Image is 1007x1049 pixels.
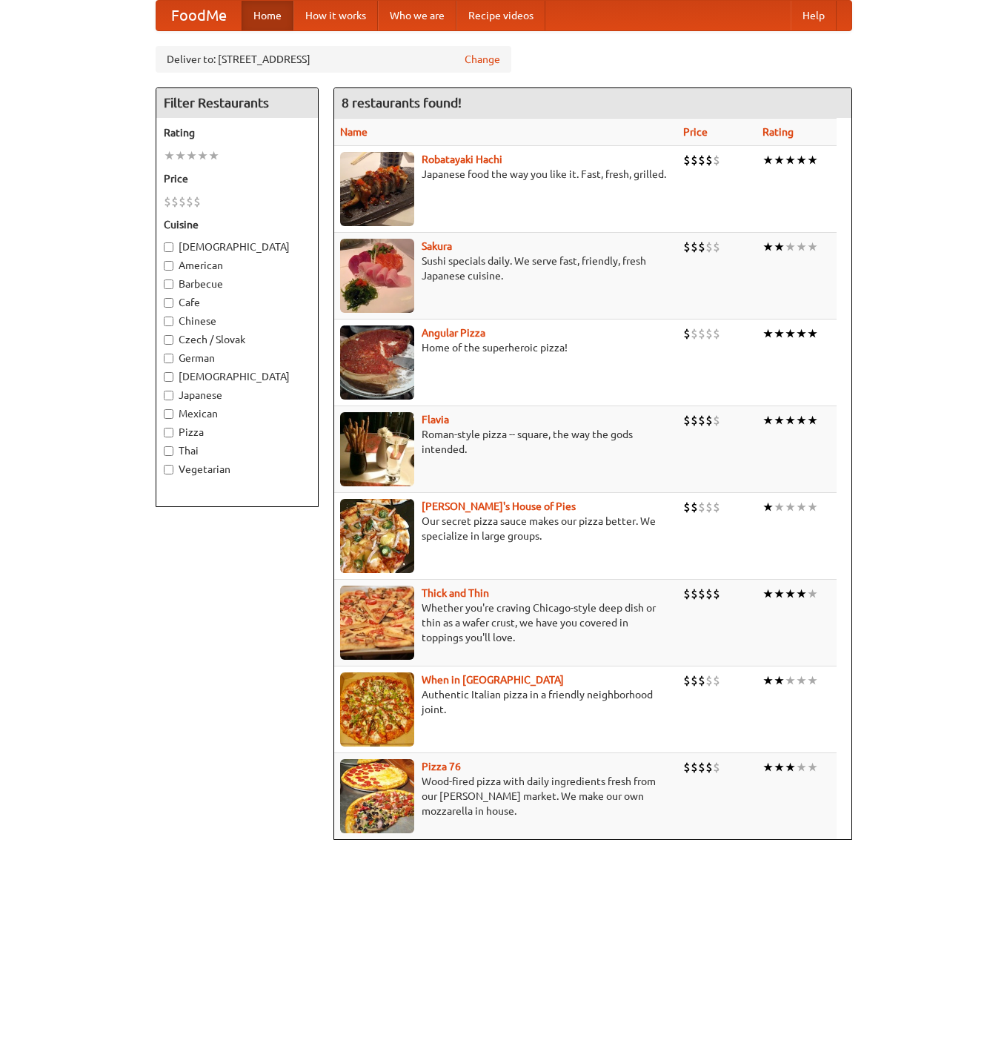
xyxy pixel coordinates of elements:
a: Price [683,126,708,138]
li: ★ [796,759,807,775]
li: ★ [785,325,796,342]
li: $ [683,152,691,168]
a: Who we are [378,1,456,30]
li: $ [698,672,705,689]
h4: Filter Restaurants [156,88,318,118]
a: Change [465,52,500,67]
input: Cafe [164,298,173,308]
label: Japanese [164,388,310,403]
li: $ [713,759,720,775]
li: ★ [208,148,219,164]
li: $ [705,499,713,515]
input: [DEMOGRAPHIC_DATA] [164,372,173,382]
p: Sushi specials daily. We serve fast, friendly, fresh Japanese cuisine. [340,254,672,283]
li: $ [186,193,193,210]
a: Thick and Thin [422,587,489,599]
a: Home [242,1,293,30]
li: ★ [762,412,774,428]
li: $ [713,412,720,428]
li: ★ [774,499,785,515]
h5: Rating [164,125,310,140]
input: Czech / Slovak [164,335,173,345]
li: ★ [807,672,818,689]
a: Angular Pizza [422,327,485,339]
a: Recipe videos [456,1,545,30]
li: ★ [762,325,774,342]
li: $ [691,239,698,255]
li: ★ [796,152,807,168]
li: ★ [807,412,818,428]
li: $ [691,586,698,602]
img: flavia.jpg [340,412,414,486]
li: ★ [164,148,175,164]
input: Chinese [164,317,173,326]
li: ★ [796,586,807,602]
a: Pizza 76 [422,761,461,772]
li: ★ [774,586,785,602]
label: Pizza [164,425,310,440]
li: $ [683,586,691,602]
li: $ [683,412,691,428]
li: $ [713,325,720,342]
li: $ [691,499,698,515]
label: [DEMOGRAPHIC_DATA] [164,369,310,384]
label: American [164,258,310,273]
img: pizza76.jpg [340,759,414,833]
li: ★ [774,325,785,342]
a: How it works [293,1,378,30]
label: [DEMOGRAPHIC_DATA] [164,239,310,254]
li: ★ [807,759,818,775]
li: ★ [186,148,197,164]
li: ★ [785,672,796,689]
li: ★ [762,152,774,168]
b: [PERSON_NAME]'s House of Pies [422,500,576,512]
li: $ [691,672,698,689]
li: $ [683,325,691,342]
li: $ [683,239,691,255]
li: ★ [774,152,785,168]
li: $ [691,152,698,168]
label: Cafe [164,295,310,310]
label: Czech / Slovak [164,332,310,347]
li: ★ [796,239,807,255]
li: ★ [774,412,785,428]
li: ★ [796,325,807,342]
li: $ [705,586,713,602]
input: German [164,354,173,363]
li: ★ [807,152,818,168]
label: Vegetarian [164,462,310,477]
p: Roman-style pizza -- square, the way the gods intended. [340,427,672,457]
li: ★ [807,586,818,602]
li: $ [713,239,720,255]
li: ★ [762,759,774,775]
input: Japanese [164,391,173,400]
b: When in [GEOGRAPHIC_DATA] [422,674,564,686]
img: wheninrome.jpg [340,672,414,747]
li: ★ [197,148,208,164]
a: Flavia [422,414,449,426]
p: Whether you're craving Chicago-style deep dish or thin as a wafer crust, we have you covered in t... [340,600,672,645]
li: ★ [774,759,785,775]
input: American [164,261,173,271]
li: $ [164,193,171,210]
li: $ [171,193,179,210]
li: $ [698,325,705,342]
li: $ [698,586,705,602]
li: $ [683,759,691,775]
li: $ [193,193,201,210]
img: luigis.jpg [340,499,414,573]
input: Vegetarian [164,465,173,474]
img: angular.jpg [340,325,414,400]
input: Mexican [164,409,173,419]
li: ★ [796,499,807,515]
li: ★ [762,239,774,255]
label: Barbecue [164,277,310,291]
li: $ [698,412,705,428]
li: ★ [762,586,774,602]
p: Wood-fired pizza with daily ingredients fresh from our [PERSON_NAME] market. We make our own mozz... [340,774,672,818]
a: Robatayaki Hachi [422,153,502,165]
li: ★ [785,499,796,515]
li: $ [683,672,691,689]
label: Thai [164,443,310,458]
